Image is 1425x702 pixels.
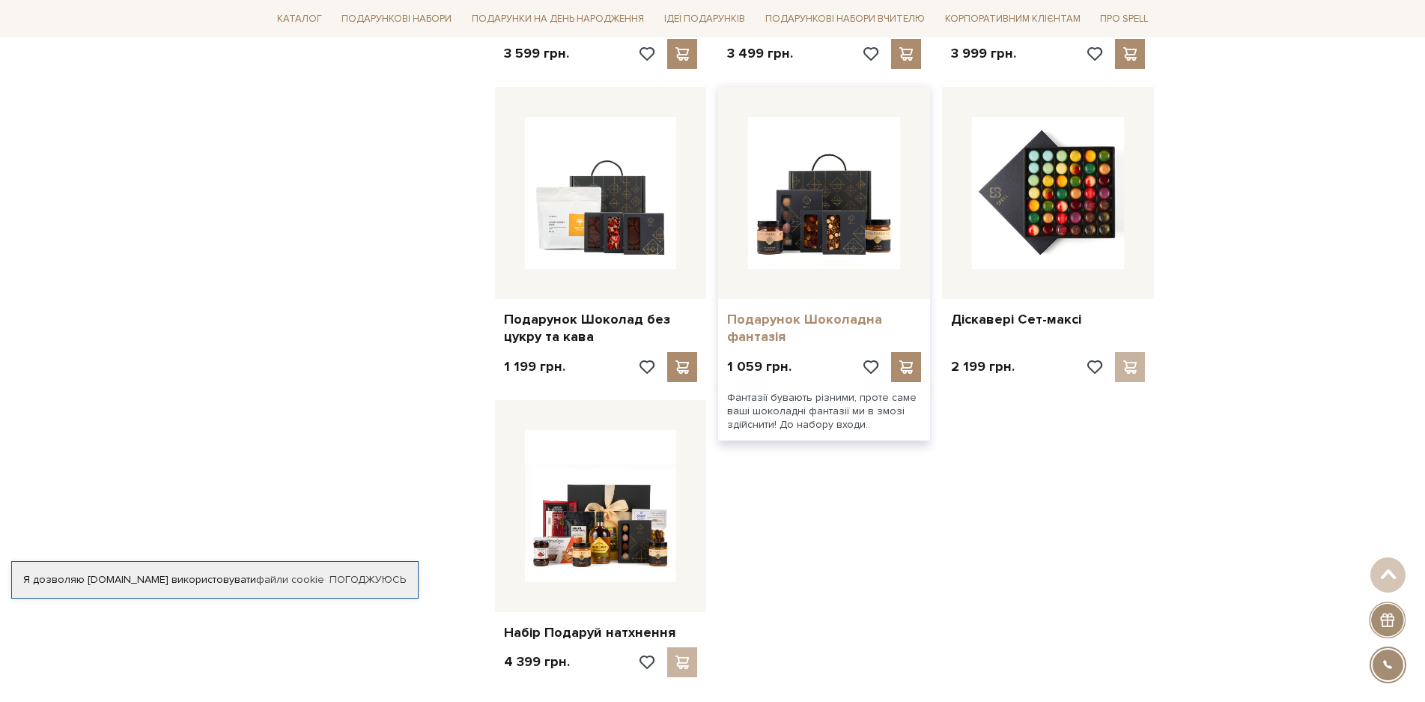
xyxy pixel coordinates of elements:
a: Подарунок Шоколадна фантазія [727,311,921,346]
p: 3 599 грн. [504,45,569,62]
p: 3 999 грн. [951,45,1016,62]
a: Подарунок Шоколад без цукру та кава [504,311,698,346]
a: Каталог [271,7,328,31]
a: Набір Подаруй натхнення [504,624,698,641]
div: Фантазії бувають різними, проте саме ваші шоколадні фантазії ми в змозі здійснити! До набору входи.. [718,382,930,441]
a: Погоджуюсь [329,573,406,587]
p: 1 059 грн. [727,358,792,375]
a: Подарункові набори [335,7,458,31]
a: Діскавері Сет-максі [951,311,1145,328]
p: 2 199 грн. [951,358,1015,375]
p: 3 499 грн. [727,45,793,62]
a: Подарункові набори Вчителю [759,6,931,31]
a: Про Spell [1094,7,1154,31]
p: 4 399 грн. [504,653,570,671]
a: Ідеї подарунків [658,7,751,31]
a: файли cookie [256,573,324,586]
p: 1 199 грн. [504,358,565,375]
div: Я дозволяю [DOMAIN_NAME] використовувати [12,573,418,587]
a: Подарунки на День народження [466,7,650,31]
a: Корпоративним клієнтам [939,7,1087,31]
